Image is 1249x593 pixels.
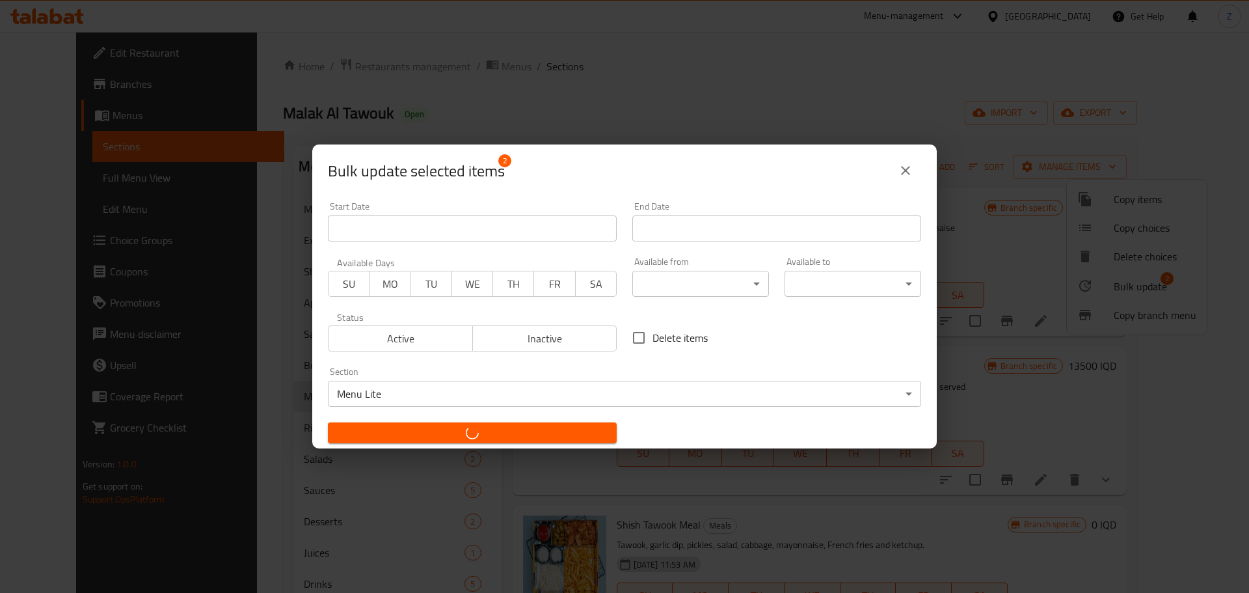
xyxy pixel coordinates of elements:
button: TH [492,271,534,297]
span: Inactive [478,329,612,348]
span: FR [539,275,570,294]
button: SA [575,271,617,297]
button: FR [533,271,575,297]
button: MO [369,271,410,297]
button: TU [410,271,452,297]
button: Inactive [472,325,617,352]
button: WE [451,271,493,297]
span: WE [457,275,488,294]
span: Delete items [652,330,708,346]
button: close [890,155,921,186]
span: SA [581,275,611,294]
span: TU [416,275,447,294]
div: ​ [632,271,769,297]
span: Selected items count [328,161,505,182]
button: SU [328,271,369,297]
span: SU [334,275,364,294]
div: Menu Lite [328,381,921,407]
span: 2 [498,154,511,167]
button: Active [328,325,473,352]
span: TH [498,275,529,294]
span: Active [334,329,468,348]
div: ​ [785,271,921,297]
span: MO [375,275,405,294]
